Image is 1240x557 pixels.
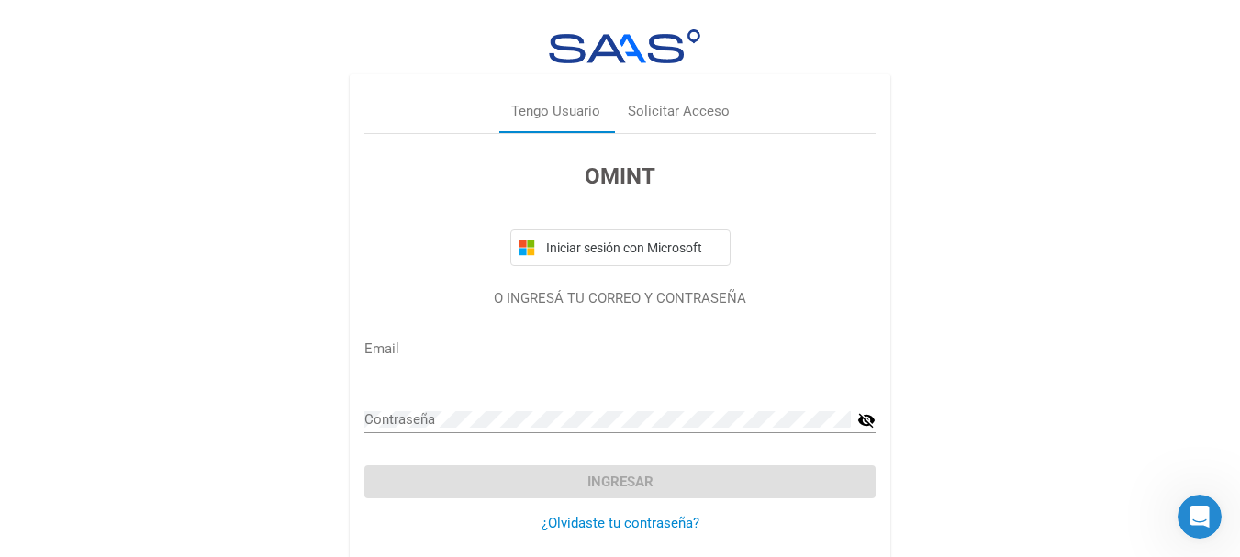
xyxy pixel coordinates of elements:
[628,101,730,122] div: Solicitar Acceso
[857,409,876,431] mat-icon: visibility_off
[542,240,722,255] span: Iniciar sesión con Microsoft
[1178,495,1222,539] iframe: Intercom live chat
[510,229,731,266] button: Iniciar sesión con Microsoft
[542,515,699,531] a: ¿Olvidaste tu contraseña?
[364,288,876,309] p: O INGRESÁ TU CORREO Y CONTRASEÑA
[364,465,876,498] button: Ingresar
[364,160,876,193] h3: OMINT
[587,473,654,490] span: Ingresar
[511,101,600,122] div: Tengo Usuario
